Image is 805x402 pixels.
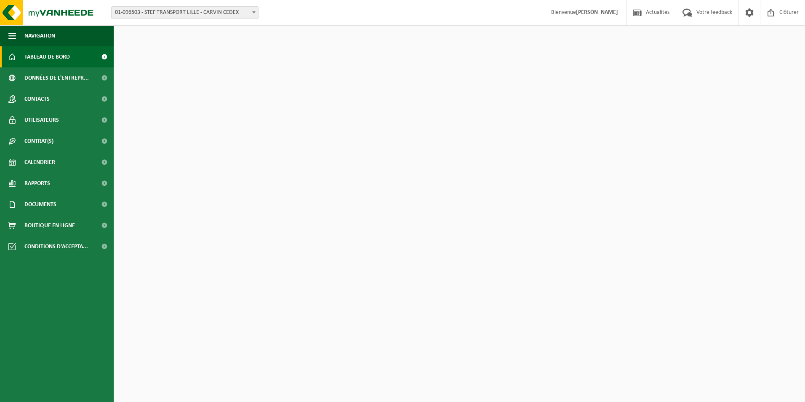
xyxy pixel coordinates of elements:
strong: [PERSON_NAME] [576,9,618,16]
span: Documents [24,194,56,215]
span: Tableau de bord [24,46,70,67]
span: Navigation [24,25,55,46]
span: Calendrier [24,152,55,173]
span: Utilisateurs [24,110,59,131]
span: Contacts [24,88,50,110]
span: 01-096503 - STEF TRANSPORT LILLE - CARVIN CEDEX [111,6,259,19]
span: Boutique en ligne [24,215,75,236]
span: Contrat(s) [24,131,53,152]
span: Conditions d'accepta... [24,236,88,257]
span: 01-096503 - STEF TRANSPORT LILLE - CARVIN CEDEX [112,7,258,19]
span: Données de l'entrepr... [24,67,89,88]
span: Rapports [24,173,50,194]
